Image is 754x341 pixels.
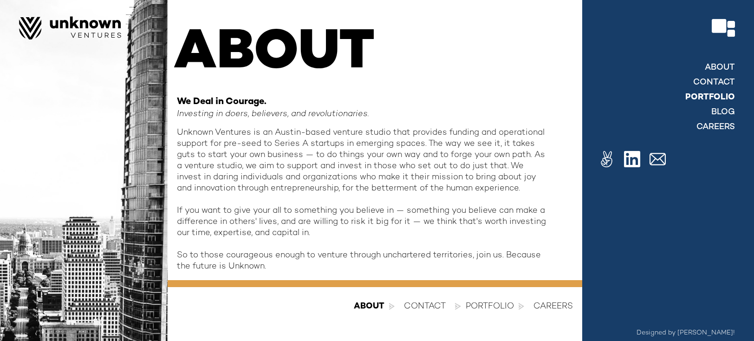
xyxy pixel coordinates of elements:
a: contact [693,77,735,88]
a: Designed by [PERSON_NAME]! [637,328,735,338]
img: Image of the AngelList logo [598,151,615,167]
a: Portfolio [685,92,735,103]
a: Careers [696,122,735,133]
a: blog [711,107,735,118]
img: Image of a Linkedin logo [624,151,640,167]
img: Image of Unknown Ventures Logo. [19,16,122,39]
a: About [705,62,735,73]
img: Image of a white email logo [650,151,666,167]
